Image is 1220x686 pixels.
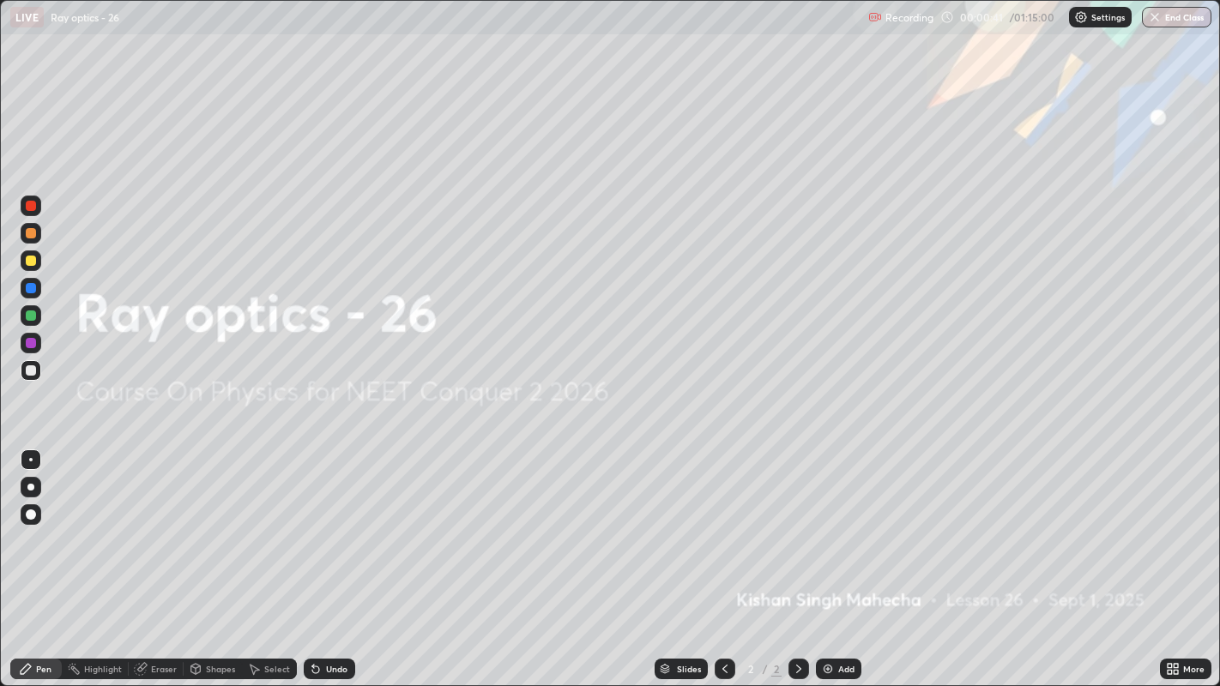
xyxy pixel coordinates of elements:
div: More [1183,665,1205,673]
img: end-class-cross [1148,10,1162,24]
p: Recording [885,11,933,24]
div: 2 [742,664,759,674]
div: / [763,664,768,674]
div: Add [838,665,855,673]
div: Eraser [151,665,177,673]
div: Shapes [206,665,235,673]
div: Pen [36,665,51,673]
div: Slides [677,665,701,673]
img: recording.375f2c34.svg [868,10,882,24]
img: class-settings-icons [1074,10,1088,24]
div: Select [264,665,290,673]
p: Ray optics - 26 [51,10,119,24]
img: add-slide-button [821,662,835,676]
p: Settings [1091,13,1125,21]
p: LIVE [15,10,39,24]
button: End Class [1142,7,1211,27]
div: Highlight [84,665,122,673]
div: Undo [326,665,347,673]
div: 2 [771,661,782,677]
